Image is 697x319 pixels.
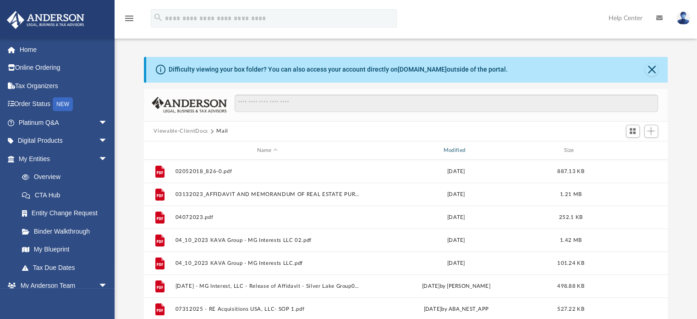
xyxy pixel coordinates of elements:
a: Overview [13,168,121,186]
button: 04072023.pdf [175,214,360,220]
a: My Entitiesarrow_drop_down [6,150,121,168]
button: 04_10_2023 KAVA Group - MG Interests LLC.pdf [175,260,360,266]
button: Mail [216,127,228,135]
div: Difficulty viewing your box folder? You can also access your account directly on outside of the p... [169,65,508,74]
a: menu [124,17,135,24]
i: search [153,12,163,22]
div: [DATE] [364,213,549,222]
span: 887.13 KB [557,169,584,174]
button: Switch to Grid View [626,125,640,138]
button: 07312025 - RE Acquisitions USA, LLC- SOP 1.pdf [175,306,360,312]
a: Tax Organizers [6,77,121,95]
div: [DATE] by ABA_NEST_APP [364,305,549,313]
div: NEW [53,97,73,111]
a: Binder Walkthrough [13,222,121,241]
span: arrow_drop_down [99,150,117,168]
span: 1.21 MB [560,192,582,197]
a: Entity Change Request [13,204,121,223]
div: [DATE] [364,168,549,176]
a: CTA Hub [13,186,121,204]
button: Add [644,125,658,138]
a: My Anderson Teamarrow_drop_down [6,277,117,295]
button: Close [645,63,658,76]
span: 252.1 KB [559,215,582,220]
button: 04_10_2023 KAVA Group - MG Interests LLC 02.pdf [175,237,360,243]
a: My Blueprint [13,241,117,259]
a: Platinum Q&Aarrow_drop_down [6,113,121,132]
span: 498.88 KB [557,284,584,289]
div: [DATE] by [PERSON_NAME] [364,282,549,291]
button: [DATE] - MG Interest, LLC - Release of Affidavit - Silver Lake Group0001.pdf [175,283,360,289]
a: Home [6,40,121,59]
button: Viewable-ClientDocs [154,127,208,135]
div: [DATE] [364,190,549,199]
div: id [148,146,170,155]
button: 03132023_AFFIDAVIT AND MEMORANDUM OF REAL ESTATE PURCHASE AGREEM.pdf [175,191,360,197]
div: [DATE] [364,259,549,268]
span: arrow_drop_down [99,113,117,132]
span: arrow_drop_down [99,132,117,151]
span: 1.42 MB [560,238,582,243]
span: 527.22 KB [557,307,584,312]
a: Online Ordering [6,59,121,77]
a: Digital Productsarrow_drop_down [6,132,121,150]
div: [DATE] [364,236,549,245]
input: Search files and folders [235,95,658,112]
img: User Pic [676,11,690,25]
a: Tax Due Dates [13,258,121,277]
button: 02052018_826-0.pdf [175,168,360,174]
div: id [593,146,657,155]
div: Name [175,146,359,155]
img: Anderson Advisors Platinum Portal [4,11,87,29]
div: Size [552,146,589,155]
a: [DOMAIN_NAME] [398,66,447,73]
a: Order StatusNEW [6,95,121,114]
span: 101.24 KB [557,261,584,266]
div: Modified [363,146,548,155]
span: arrow_drop_down [99,277,117,296]
i: menu [124,13,135,24]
